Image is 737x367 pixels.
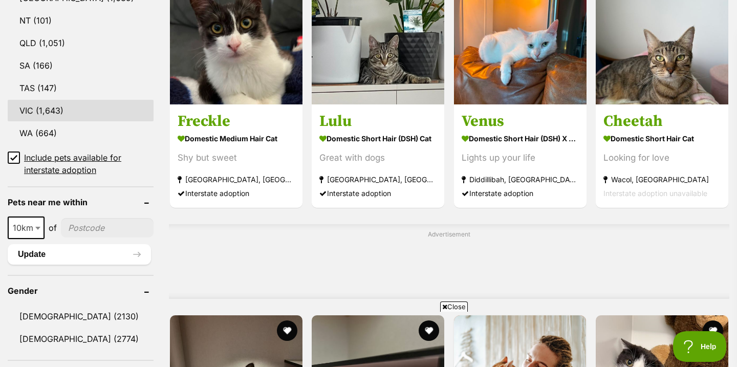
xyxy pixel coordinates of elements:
strong: Domestic Medium Hair Cat [178,131,295,146]
iframe: Advertisement [120,316,617,362]
a: Include pets available for interstate adoption [8,152,154,176]
strong: [GEOGRAPHIC_DATA], [GEOGRAPHIC_DATA] [319,172,437,186]
div: Interstate adoption [178,186,295,200]
span: Interstate adoption unavailable [603,189,707,198]
span: 10km [9,221,44,235]
a: VIC (1,643) [8,100,154,121]
a: [DEMOGRAPHIC_DATA] (2130) [8,306,154,327]
div: Interstate adoption [462,186,579,200]
strong: Domestic Short Hair Cat [603,131,721,146]
a: Lulu Domestic Short Hair (DSH) Cat Great with dogs [GEOGRAPHIC_DATA], [GEOGRAPHIC_DATA] Interstat... [312,104,444,208]
strong: Wacol, [GEOGRAPHIC_DATA] [603,172,721,186]
span: 10km [8,217,45,239]
header: Gender [8,286,154,295]
a: Freckle Domestic Medium Hair Cat Shy but sweet [GEOGRAPHIC_DATA], [GEOGRAPHIC_DATA] Interstate ad... [170,104,302,208]
strong: Domestic Short Hair (DSH) x Oriental Shorthair Cat [462,131,579,146]
a: Cheetah Domestic Short Hair Cat Looking for love Wacol, [GEOGRAPHIC_DATA] Interstate adoption una... [596,104,728,208]
strong: Domestic Short Hair (DSH) Cat [319,131,437,146]
span: Close [440,301,468,312]
a: NT (101) [8,10,154,31]
a: Venus Domestic Short Hair (DSH) x Oriental Shorthair Cat Lights up your life Diddillibah, [GEOGRA... [454,104,587,208]
div: Great with dogs [319,151,437,165]
a: [DEMOGRAPHIC_DATA] (2774) [8,328,154,350]
span: of [49,222,57,234]
input: postcode [61,218,154,238]
a: TAS (147) [8,77,154,99]
div: Shy but sweet [178,151,295,165]
div: Advertisement [169,224,729,299]
span: Include pets available for interstate adoption [24,152,154,176]
a: WA (664) [8,122,154,144]
a: QLD (1,051) [8,32,154,54]
iframe: Help Scout Beacon - Open [673,331,727,362]
h3: Lulu [319,112,437,131]
header: Pets near me within [8,198,154,207]
h3: Venus [462,112,579,131]
strong: Diddillibah, [GEOGRAPHIC_DATA] [462,172,579,186]
h3: Cheetah [603,112,721,131]
strong: [GEOGRAPHIC_DATA], [GEOGRAPHIC_DATA] [178,172,295,186]
div: Lights up your life [462,151,579,165]
button: Update [8,244,151,265]
div: Looking for love [603,151,721,165]
h3: Freckle [178,112,295,131]
div: Interstate adoption [319,186,437,200]
a: SA (166) [8,55,154,76]
button: favourite [703,320,723,341]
